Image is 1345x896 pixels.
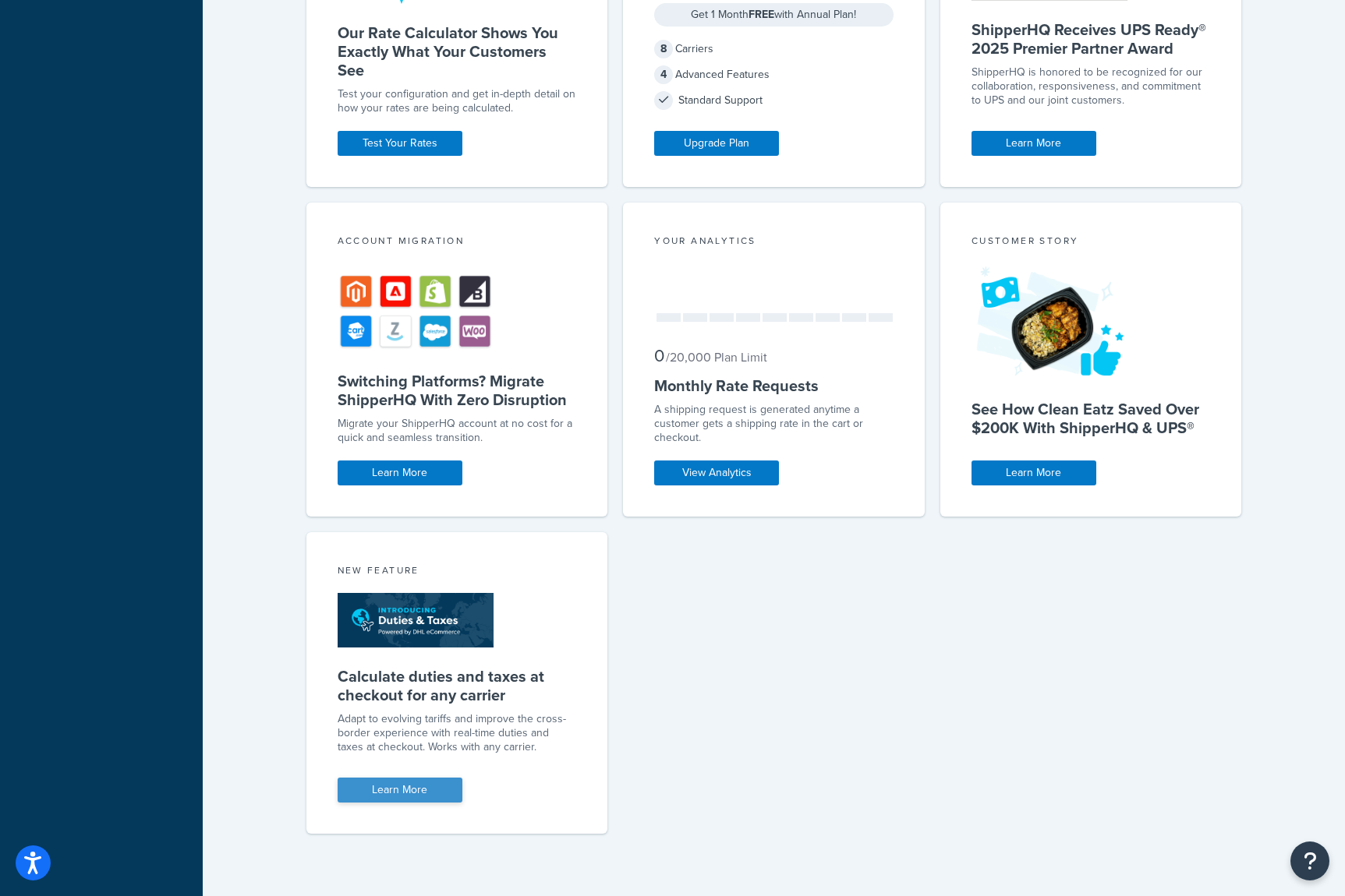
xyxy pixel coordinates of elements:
[338,131,462,156] a: Test Your Rates
[749,6,774,23] strong: FREE
[654,3,894,26] div: Get 1 Month with Annual Plan!
[972,234,1211,252] div: Customer Story
[654,40,673,58] span: 8
[338,87,577,115] div: Test your configuration and get in-depth detail on how your rates are being calculated.
[338,460,462,485] a: Learn More
[972,460,1096,485] a: Learn More
[1290,841,1329,880] button: Open Resource Center
[972,20,1211,58] h5: ShipperHQ Receives UPS Ready® 2025 Premier Partner Award
[654,131,779,156] a: Upgrade Plan
[338,667,577,704] h5: Calculate duties and taxes at checkout for any carrier
[338,778,462,803] a: Learn More
[338,417,577,445] div: Migrate your ShipperHQ account at no cost for a quick and seamless transition.
[654,234,894,252] div: Your Analytics
[972,65,1211,108] p: ShipperHQ is honored to be recognized for our collaboration, responsiveness, and commitment to UP...
[654,65,673,84] span: 4
[338,234,577,252] div: Account Migration
[338,372,577,409] h5: Switching Platforms? Migrate ShipperHQ With Zero Disruption
[654,38,894,60] div: Carriers
[654,343,664,369] span: 0
[654,460,779,485] a: View Analytics
[654,90,894,111] div: Standard Support
[654,403,894,445] div: A shipping request is generated anytime a customer gets a shipping rate in the cart or checkout.
[338,563,577,581] div: New Feature
[338,23,577,79] h5: Our Rate Calculator Shows You Exactly What Your Customers See
[654,64,894,86] div: Advanced Features
[972,131,1096,156] a: Learn More
[972,400,1211,437] h5: See How Clean Eatz Saved Over $200K With ShipperHQ & UPS®
[338,712,577,754] p: Adapt to evolving tariffs and improve the cross-border experience with real-time duties and taxes...
[666,348,767,366] small: / 20,000 Plan Limit
[654,376,894,395] h5: Monthly Rate Requests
